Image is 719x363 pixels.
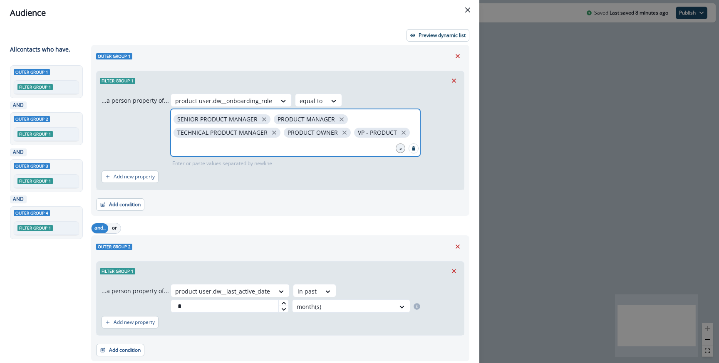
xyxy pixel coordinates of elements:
[92,223,108,233] button: and..
[17,225,53,231] span: Filter group 1
[288,129,338,136] p: PRODUCT OWNER
[407,29,469,42] button: Preview dynamic list
[17,178,53,184] span: Filter group 1
[14,163,50,169] span: Outer group 3
[10,45,70,54] p: All contact s who have,
[12,101,25,109] p: AND
[409,143,419,153] button: Search
[447,265,461,277] button: Remove
[461,3,474,17] button: Close
[358,129,397,136] p: VP - PRODUCT
[337,115,346,123] button: close
[419,32,466,38] p: Preview dynamic list
[396,143,405,153] div: 5
[100,78,135,84] span: Filter group 1
[96,244,132,250] span: Outer group 2
[102,286,169,295] p: ...a person property of...
[340,128,349,137] button: close
[12,195,25,203] p: AND
[96,344,144,356] button: Add condition
[108,223,121,233] button: or
[17,84,53,90] span: Filter group 1
[14,69,50,75] span: Outer group 1
[278,116,335,123] p: PRODUCT MANAGER
[14,210,50,216] span: Outer group 4
[102,316,159,328] button: Add new property
[96,53,132,59] span: Outer group 1
[10,7,469,19] div: Audience
[177,129,268,136] p: TECHNICAL PRODUCT MANAGER
[102,170,159,183] button: Add new property
[17,131,53,137] span: Filter group 1
[100,268,135,274] span: Filter group 1
[399,128,408,137] button: close
[270,128,278,137] button: close
[451,50,464,62] button: Remove
[96,198,144,211] button: Add condition
[171,160,274,167] p: Enter or paste values separated by newline
[14,116,50,122] span: Outer group 2
[12,148,25,156] p: AND
[102,96,169,105] p: ...a person property of...
[177,116,258,123] p: SENIOR PRODUCT MANAGER
[451,240,464,253] button: Remove
[447,74,461,87] button: Remove
[114,319,155,325] p: Add new property
[114,174,155,180] p: Add new property
[260,115,268,123] button: close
